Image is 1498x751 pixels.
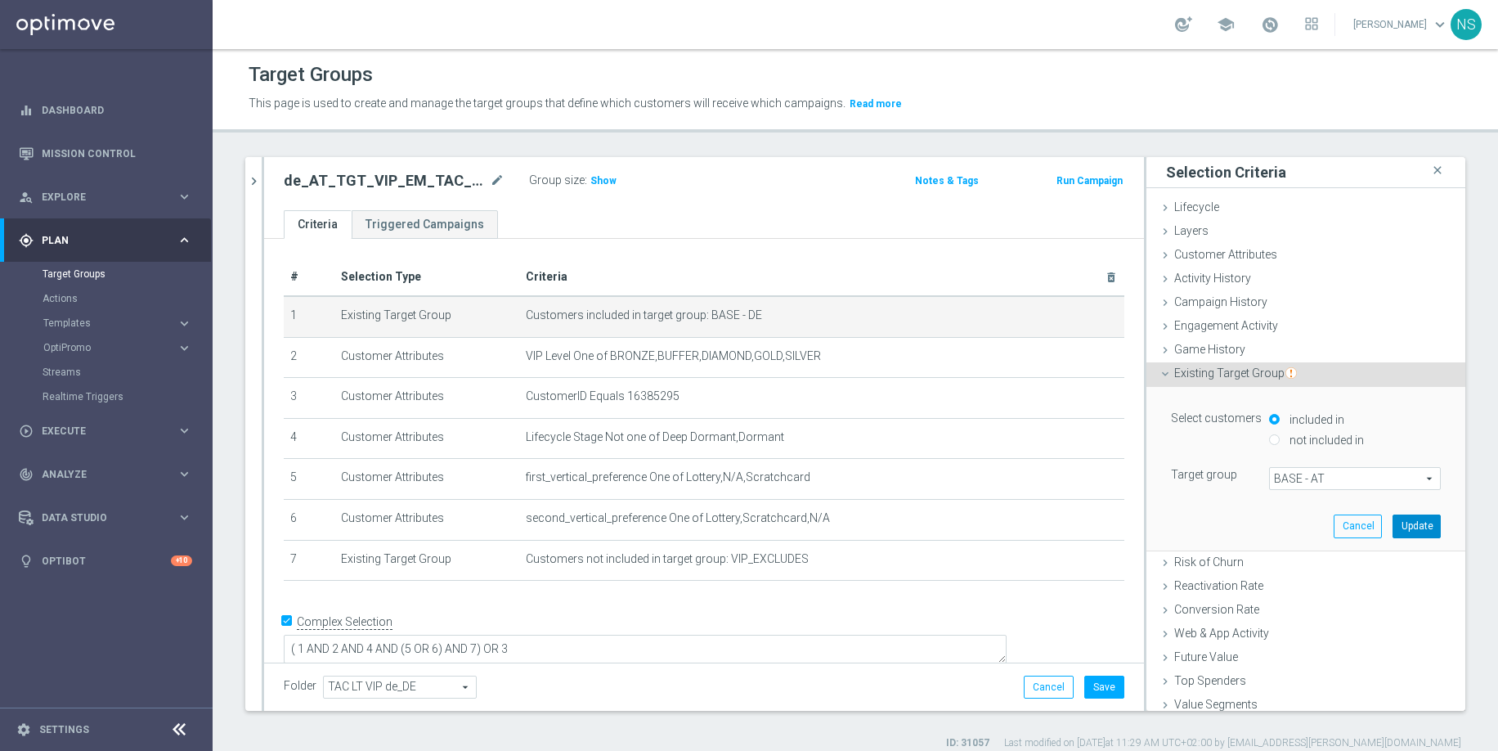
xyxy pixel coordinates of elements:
i: keyboard_arrow_right [177,316,192,331]
span: Customer Attributes [1174,248,1277,261]
th: Selection Type [334,259,519,296]
div: Streams [43,360,211,384]
td: 6 [284,499,334,540]
span: Conversion Rate [1174,603,1259,616]
a: Triggered Campaigns [352,210,498,239]
a: Settings [39,725,89,735]
a: Realtime Triggers [43,390,170,403]
lable: Select customers [1171,411,1262,425]
button: Save [1084,676,1124,699]
button: Cancel [1024,676,1074,699]
button: play_circle_outline Execute keyboard_arrow_right [18,425,193,438]
span: Execute [42,426,177,436]
button: gps_fixed Plan keyboard_arrow_right [18,234,193,247]
span: Top Spenders [1174,674,1246,687]
button: chevron_right [245,157,262,205]
span: Web & App Activity [1174,627,1269,640]
span: Customers included in target group: BASE - DE [526,308,762,322]
div: track_changes Analyze keyboard_arrow_right [18,468,193,481]
button: Update [1393,515,1441,537]
span: Existing Target Group [1174,367,1297,380]
a: Actions [43,292,170,305]
td: Existing Target Group [334,296,519,337]
span: Plan [42,236,177,245]
span: Risk of Churn [1174,555,1244,569]
span: Engagement Activity [1174,319,1278,332]
a: [PERSON_NAME]keyboard_arrow_down [1352,12,1451,37]
span: Reactivation Rate [1174,579,1263,592]
a: Streams [43,366,170,379]
td: 1 [284,296,334,337]
h3: Selection Criteria [1166,163,1286,182]
td: Customer Attributes [334,418,519,459]
span: Data Studio [42,513,177,523]
lable: Target group [1171,468,1237,481]
span: OptiPromo [43,343,160,353]
div: Mission Control [18,147,193,160]
a: Target Groups [43,268,170,281]
i: keyboard_arrow_right [177,189,192,205]
button: equalizer Dashboard [18,104,193,117]
i: chevron_right [246,173,262,189]
td: 2 [284,337,334,378]
i: person_search [19,190,34,205]
span: Future Value [1174,650,1238,663]
span: Criteria [526,270,567,283]
a: Criteria [284,210,352,239]
span: school [1217,16,1235,34]
label: Folder [284,679,316,693]
i: delete_forever [1105,271,1118,284]
div: Templates [43,318,177,328]
i: gps_fixed [19,233,34,248]
span: CustomerID Equals 16385295 [526,389,679,403]
div: Explore [19,190,177,205]
i: keyboard_arrow_right [177,232,192,248]
i: keyboard_arrow_right [177,510,192,525]
i: keyboard_arrow_right [177,423,192,438]
label: Group size [529,173,585,187]
div: Target Groups [43,262,211,286]
span: keyboard_arrow_down [1431,16,1449,34]
div: Templates [43,311,211,335]
i: mode_edit [490,171,505,191]
i: lightbulb [19,554,34,569]
span: VIP Level One of BRONZE,BUFFER,DIAMOND,GOLD,SILVER [526,349,821,363]
i: settings [16,722,31,737]
span: Value Segments [1174,698,1258,711]
i: close [1429,160,1446,182]
div: Execute [19,424,177,438]
span: Customers not included in target group: VIP_EXCLUDES [526,552,809,566]
i: keyboard_arrow_right [177,340,192,356]
a: Mission Control [42,132,192,175]
span: second_vertical_preference One of Lottery,Scratchcard,N/A [526,511,830,525]
td: 7 [284,540,334,581]
button: Data Studio keyboard_arrow_right [18,511,193,524]
div: Mission Control [19,132,192,175]
div: Dashboard [19,88,192,132]
span: first_vertical_preference One of Lottery,N/A,Scratchcard [526,470,810,484]
button: Notes & Tags [913,172,980,190]
td: 4 [284,418,334,459]
div: Plan [19,233,177,248]
button: Run Campaign [1055,172,1124,190]
span: Layers [1174,224,1209,237]
span: Analyze [42,470,177,479]
label: ID: 31057 [946,736,989,750]
td: Customer Attributes [334,378,519,419]
span: Explore [42,192,177,202]
label: included in [1285,412,1344,427]
span: Campaign History [1174,295,1267,308]
div: Realtime Triggers [43,384,211,409]
span: Activity History [1174,272,1251,285]
button: lightbulb Optibot +10 [18,555,193,568]
button: OptiPromo keyboard_arrow_right [43,341,193,354]
i: keyboard_arrow_right [177,466,192,482]
button: Templates keyboard_arrow_right [43,317,193,330]
span: This page is used to create and manage the target groups that define which customers will receive... [249,97,845,110]
div: Data Studio [19,510,177,525]
div: +10 [171,555,192,566]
